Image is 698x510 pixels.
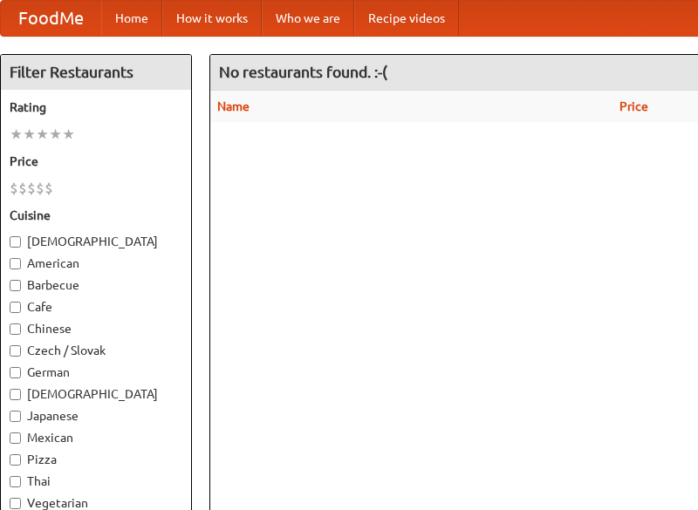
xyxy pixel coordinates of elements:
li: ★ [49,125,62,144]
input: [DEMOGRAPHIC_DATA] [10,236,21,248]
label: Japanese [10,407,182,425]
label: American [10,255,182,272]
label: German [10,364,182,381]
input: Japanese [10,411,21,422]
input: Thai [10,476,21,487]
input: Cafe [10,302,21,313]
li: $ [18,179,27,198]
input: German [10,367,21,378]
a: Who we are [262,1,354,36]
h5: Rating [10,99,182,116]
input: Czech / Slovak [10,345,21,357]
li: $ [10,179,18,198]
li: ★ [10,125,23,144]
h5: Cuisine [10,207,182,224]
a: FoodMe [1,1,101,36]
li: $ [36,179,44,198]
a: Name [217,99,250,113]
li: ★ [36,125,49,144]
input: Pizza [10,454,21,466]
input: Mexican [10,432,21,444]
label: Czech / Slovak [10,342,182,359]
label: Cafe [10,298,182,316]
label: Mexican [10,429,182,446]
h4: Filter Restaurants [1,55,191,90]
a: Price [619,99,648,113]
label: Chinese [10,320,182,337]
input: [DEMOGRAPHIC_DATA] [10,389,21,400]
li: $ [44,179,53,198]
a: How it works [162,1,262,36]
ng-pluralize: No restaurants found. :-( [219,64,387,80]
li: ★ [23,125,36,144]
input: American [10,258,21,269]
label: [DEMOGRAPHIC_DATA] [10,233,182,250]
label: Barbecue [10,276,182,294]
label: [DEMOGRAPHIC_DATA] [10,385,182,403]
label: Pizza [10,451,182,468]
li: ★ [62,125,75,144]
input: Barbecue [10,280,21,291]
h5: Price [10,153,182,170]
li: $ [27,179,36,198]
a: Recipe videos [354,1,459,36]
input: Chinese [10,323,21,335]
label: Thai [10,473,182,490]
a: Home [101,1,162,36]
input: Vegetarian [10,498,21,509]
